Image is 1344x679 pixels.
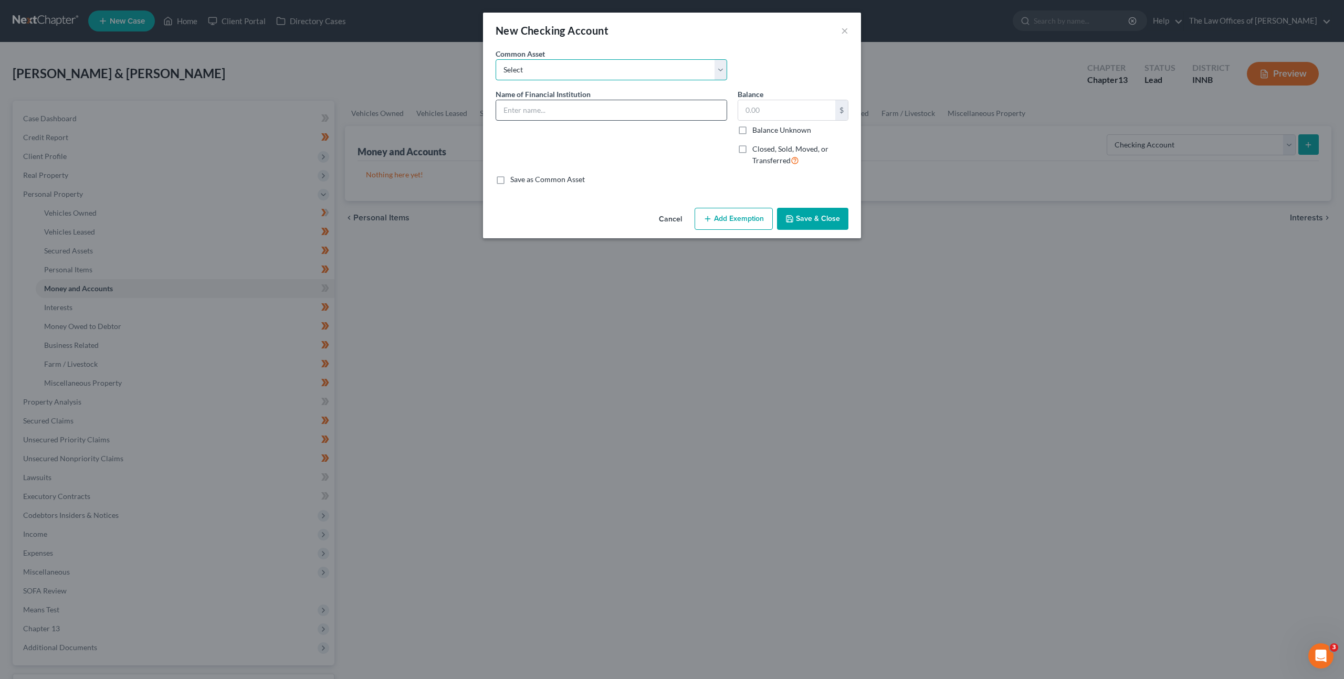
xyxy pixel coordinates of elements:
[1308,643,1333,669] iframe: Intercom live chat
[777,208,848,230] button: Save & Close
[650,209,690,230] button: Cancel
[496,90,591,99] span: Name of Financial Institution
[496,48,545,59] label: Common Asset
[695,208,773,230] button: Add Exemption
[496,23,608,38] div: New Checking Account
[510,174,585,185] label: Save as Common Asset
[738,100,835,120] input: 0.00
[1330,643,1338,652] span: 3
[752,144,828,165] span: Closed, Sold, Moved, or Transferred
[835,100,848,120] div: $
[496,100,727,120] input: Enter name...
[752,125,811,135] label: Balance Unknown
[841,24,848,37] button: ×
[738,89,763,100] label: Balance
